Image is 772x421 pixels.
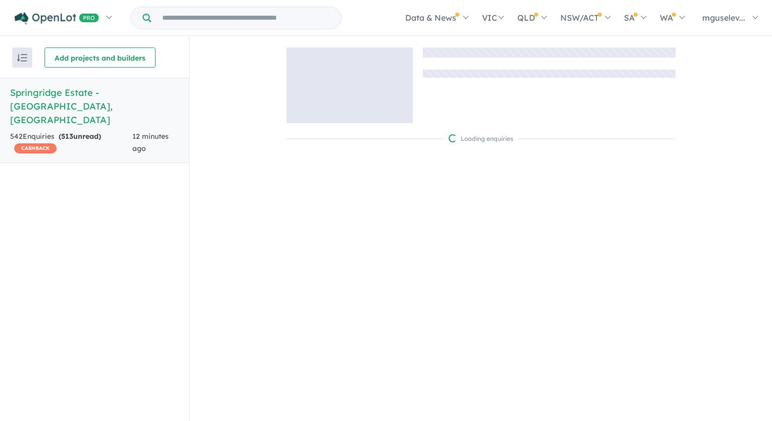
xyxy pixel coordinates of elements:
span: 12 minutes ago [132,132,169,153]
span: CASHBACK [14,143,57,153]
strong: ( unread) [59,132,101,141]
span: mguselev... [702,13,745,23]
input: Try estate name, suburb, builder or developer [153,7,339,29]
button: Add projects and builders [44,47,156,68]
span: 513 [61,132,73,141]
img: sort.svg [17,54,27,62]
div: Loading enquiries [449,134,513,144]
div: 542 Enquir ies [10,131,132,155]
img: Openlot PRO Logo White [15,12,99,25]
h5: Springridge Estate - [GEOGRAPHIC_DATA] , [GEOGRAPHIC_DATA] [10,86,179,127]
